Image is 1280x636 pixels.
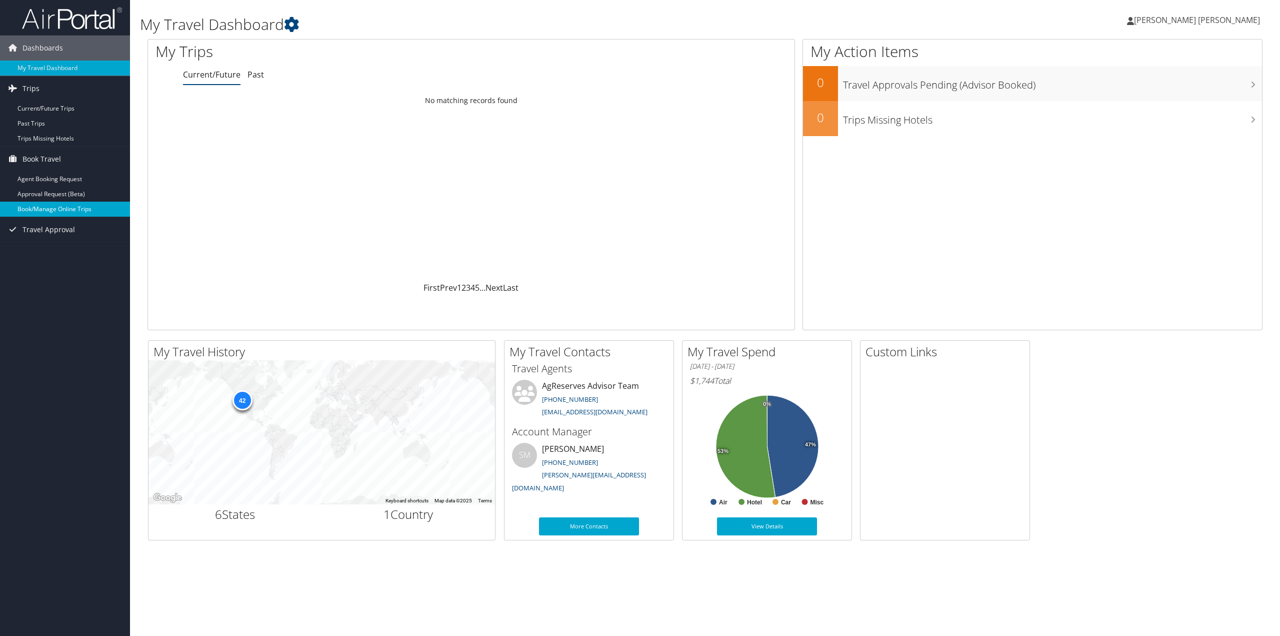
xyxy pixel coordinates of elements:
[719,499,727,506] text: Air
[512,425,666,439] h3: Account Manager
[763,401,771,407] tspan: 0%
[461,282,466,293] a: 2
[470,282,475,293] a: 4
[805,442,816,448] tspan: 47%
[803,41,1262,62] h1: My Action Items
[503,282,518,293] a: Last
[781,499,791,506] text: Car
[457,282,461,293] a: 1
[507,380,671,421] li: AgReserves Advisor Team
[22,7,122,30] img: airportal-logo.png
[690,375,844,386] h6: Total
[747,499,762,506] text: Hotel
[717,448,728,454] tspan: 53%
[843,108,1262,127] h3: Trips Missing Hotels
[22,217,75,242] span: Travel Approval
[440,282,457,293] a: Prev
[509,343,673,360] h2: My Travel Contacts
[690,362,844,371] h6: [DATE] - [DATE]
[153,343,495,360] h2: My Travel History
[803,109,838,126] h2: 0
[434,498,472,503] span: Map data ©2025
[148,92,794,110] td: No matching records found
[1127,5,1270,35] a: [PERSON_NAME] [PERSON_NAME]
[865,343,1029,360] h2: Custom Links
[512,470,646,492] a: [PERSON_NAME][EMAIL_ADDRESS][DOMAIN_NAME]
[803,74,838,91] h2: 0
[479,282,485,293] span: …
[383,506,390,522] span: 1
[690,375,714,386] span: $1,744
[215,506,222,522] span: 6
[803,101,1262,136] a: 0Trips Missing Hotels
[385,497,428,504] button: Keyboard shortcuts
[717,517,817,535] a: View Details
[542,407,647,416] a: [EMAIL_ADDRESS][DOMAIN_NAME]
[247,69,264,80] a: Past
[232,390,252,410] div: 42
[155,41,517,62] h1: My Trips
[507,443,671,496] li: [PERSON_NAME]
[687,343,851,360] h2: My Travel Spend
[22,36,63,61] span: Dashboards
[843,73,1262,92] h3: Travel Approvals Pending (Advisor Booked)
[542,395,598,404] a: [PHONE_NUMBER]
[475,282,479,293] a: 5
[156,506,314,523] h2: States
[485,282,503,293] a: Next
[22,76,39,101] span: Trips
[183,69,240,80] a: Current/Future
[423,282,440,293] a: First
[539,517,639,535] a: More Contacts
[478,498,492,503] a: Terms (opens in new tab)
[1134,15,1260,26] span: [PERSON_NAME] [PERSON_NAME]
[140,14,893,35] h1: My Travel Dashboard
[803,66,1262,101] a: 0Travel Approvals Pending (Advisor Booked)
[512,443,537,468] div: SM
[542,458,598,467] a: [PHONE_NUMBER]
[810,499,824,506] text: Misc
[512,362,666,376] h3: Travel Agents
[151,491,184,504] a: Open this area in Google Maps (opens a new window)
[466,282,470,293] a: 3
[329,506,488,523] h2: Country
[22,147,61,172] span: Book Travel
[151,491,184,504] img: Google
